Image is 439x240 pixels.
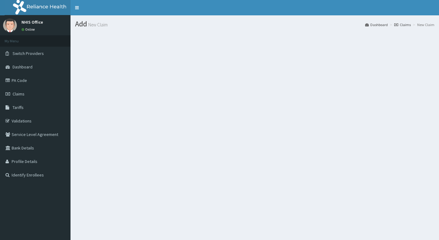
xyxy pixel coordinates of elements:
[13,91,25,97] span: Claims
[13,105,24,110] span: Tariffs
[87,22,108,27] small: New Claim
[13,64,32,70] span: Dashboard
[21,20,43,24] p: NHIS Office
[13,51,44,56] span: Switch Providers
[365,22,388,27] a: Dashboard
[21,27,36,32] a: Online
[75,20,434,28] h1: Add
[411,22,434,27] li: New Claim
[394,22,411,27] a: Claims
[3,18,17,32] img: User Image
